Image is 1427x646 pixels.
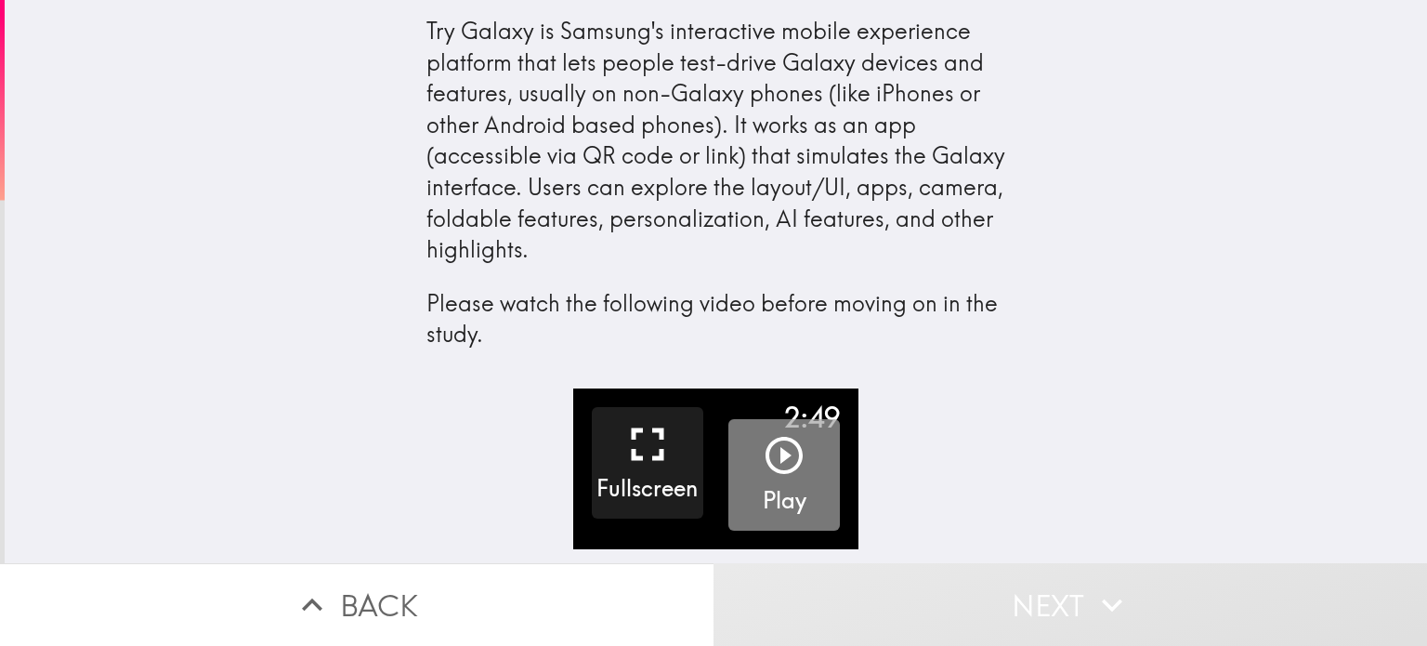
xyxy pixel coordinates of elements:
[596,473,698,505] h5: Fullscreen
[728,419,840,531] button: Play
[713,563,1427,646] button: Next
[426,16,1006,350] div: Try Galaxy is Samsung's interactive mobile experience platform that lets people test-drive Galaxy...
[763,485,806,517] h5: Play
[426,288,1006,350] p: Please watch the following video before moving on in the study.
[784,398,840,437] div: 2:49
[592,407,703,519] button: Fullscreen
